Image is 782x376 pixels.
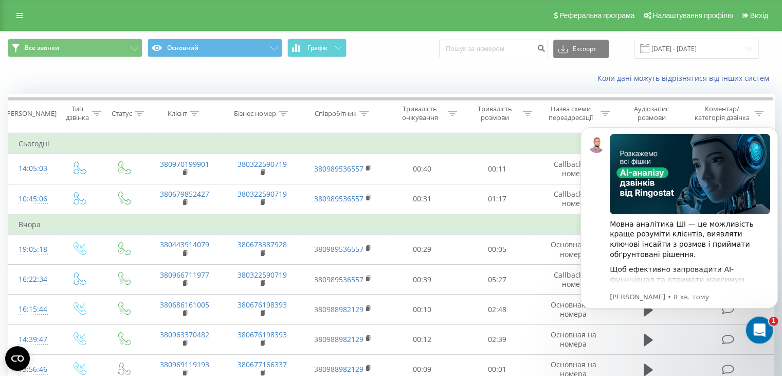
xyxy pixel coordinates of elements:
[238,330,287,339] a: 380676198393
[19,159,46,179] div: 14:05:03
[112,109,132,118] div: Статус
[238,270,287,280] a: 380322590719
[385,234,460,264] td: 00:29
[148,39,282,57] button: Основний
[439,40,548,58] input: Пошук за номером
[750,11,768,20] span: Вихід
[160,330,209,339] a: 380963370482
[160,300,209,310] a: 380686161005
[385,295,460,324] td: 00:10
[238,189,287,199] a: 380322590719
[307,44,328,52] span: Графік
[692,105,752,122] div: Коментар/категорія дзвінка
[385,184,460,214] td: 00:31
[559,11,635,20] span: Реферальна програма
[315,109,357,118] div: Співробітник
[19,269,46,289] div: 16:22:34
[160,189,209,199] a: 380679852427
[622,105,682,122] div: Аудіозапис розмови
[769,317,778,326] span: 1
[314,275,363,284] a: 380989536557
[234,109,276,118] div: Бізнес номер
[5,109,57,118] div: [PERSON_NAME]
[160,240,209,249] a: 380443914079
[65,105,89,122] div: Тип дзвінка
[238,240,287,249] a: 380673387928
[314,164,363,174] a: 380989536557
[287,39,347,57] button: Графік
[460,184,534,214] td: 01:17
[534,295,612,324] td: Основная на номера
[460,265,534,295] td: 05:27
[8,133,774,154] td: Сьогодні
[385,265,460,295] td: 00:39
[534,154,612,184] td: Callback на номер
[314,194,363,203] a: 380989536557
[8,39,142,57] button: Все звонки
[238,360,287,369] a: 380677166337
[534,324,612,354] td: Основная на номера
[238,159,287,169] a: 380322590719
[460,295,534,324] td: 02:48
[394,105,446,122] div: Тривалість очікування
[19,189,46,209] div: 10:45:06
[534,184,612,214] td: Callback на номер
[553,40,609,58] button: Експорт
[19,330,46,350] div: 14:39:47
[534,234,612,264] td: Основная на номера
[597,73,774,83] a: Коли дані можуть відрізнятися вiд інших систем
[19,240,46,260] div: 19:05:18
[5,346,30,371] button: Open CMP widget
[576,112,782,348] iframe: Intercom notifications повідомлення
[314,304,363,314] a: 380988982129
[314,334,363,344] a: 380988982129
[25,44,59,52] span: Все звонки
[460,324,534,354] td: 02:39
[746,317,773,344] iframe: Intercom live chat
[19,299,46,319] div: 16:15:44
[314,244,363,254] a: 380989536557
[385,324,460,354] td: 00:12
[238,300,287,310] a: 380676198393
[652,11,733,20] span: Налаштування профілю
[385,154,460,184] td: 00:40
[469,105,520,122] div: Тривалість розмови
[160,270,209,280] a: 380966711977
[160,159,209,169] a: 380970199901
[314,364,363,374] a: 380988982129
[8,214,774,235] td: Вчора
[534,265,612,295] td: Callback на номер
[544,105,598,122] div: Назва схеми переадресації
[460,234,534,264] td: 00:05
[168,109,187,118] div: Клієнт
[460,154,534,184] td: 00:11
[160,360,209,369] a: 380969119193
